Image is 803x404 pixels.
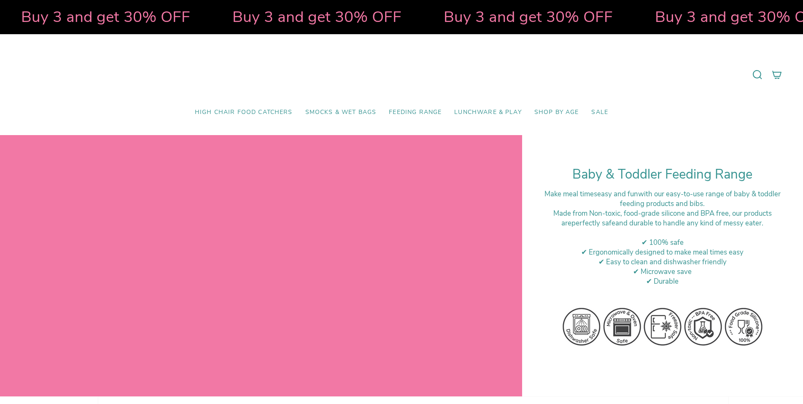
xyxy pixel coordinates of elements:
[329,47,474,103] a: Mumma’s Little Helpers
[528,103,585,122] a: Shop by Age
[543,209,782,228] div: M
[585,103,614,122] a: SALE
[597,189,638,199] strong: easy and fun
[454,109,521,116] span: Lunchware & Play
[543,167,782,182] h1: Baby & Toddler Feeding Range
[543,277,782,286] div: ✔ Durable
[591,109,608,116] span: SALE
[543,238,782,247] div: ✔ 100% safe
[189,103,299,122] a: High Chair Food Catchers
[559,209,772,228] span: ade from Non-toxic, food-grade silicone and BPA free, our products are and durable to handle any ...
[8,6,177,27] strong: Buy 3 and get 30% OFF
[543,257,782,267] div: ✔ Easy to clean and dishwasher friendly
[219,6,388,27] strong: Buy 3 and get 30% OFF
[543,247,782,257] div: ✔ Ergonomically designed to make meal times easy
[305,109,377,116] span: Smocks & Wet Bags
[448,103,528,122] a: Lunchware & Play
[633,267,692,277] span: ✔ Microwave save
[389,109,442,116] span: Feeding Range
[534,109,579,116] span: Shop by Age
[571,218,615,228] strong: perfectly safe
[383,103,448,122] a: Feeding Range
[543,189,782,209] div: Make meal times with our easy-to-use range of baby & toddler feeding products and bibs.
[431,6,600,27] strong: Buy 3 and get 30% OFF
[195,109,293,116] span: High Chair Food Catchers
[299,103,383,122] a: Smocks & Wet Bags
